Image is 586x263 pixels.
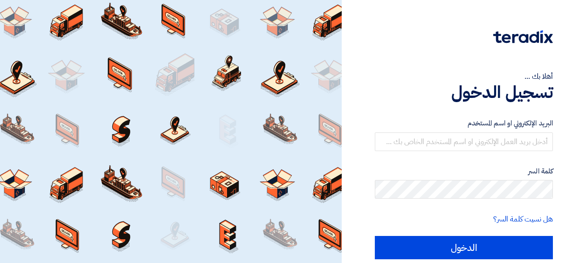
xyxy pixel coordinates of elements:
[375,236,553,259] input: الدخول
[493,30,553,43] img: Teradix logo
[375,82,553,103] h1: تسجيل الدخول
[375,132,553,151] input: أدخل بريد العمل الإلكتروني او اسم المستخدم الخاص بك ...
[493,214,553,225] a: هل نسيت كلمة السر؟
[375,71,553,82] div: أهلا بك ...
[375,118,553,129] label: البريد الإلكتروني او اسم المستخدم
[375,166,553,177] label: كلمة السر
